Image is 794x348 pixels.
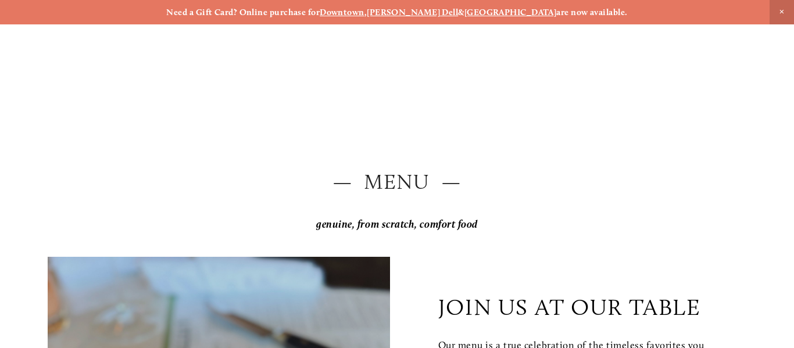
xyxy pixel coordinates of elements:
strong: Need a Gift Card? Online purchase for [166,7,320,17]
a: Downtown [320,7,364,17]
h2: — Menu — [48,167,746,197]
em: genuine, from scratch, comfort food [316,218,478,231]
a: [PERSON_NAME] Dell [367,7,458,17]
a: [GEOGRAPHIC_DATA] [464,7,557,17]
strong: & [458,7,464,17]
strong: are now available. [556,7,627,17]
p: join us at our table [438,293,701,321]
strong: , [364,7,367,17]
